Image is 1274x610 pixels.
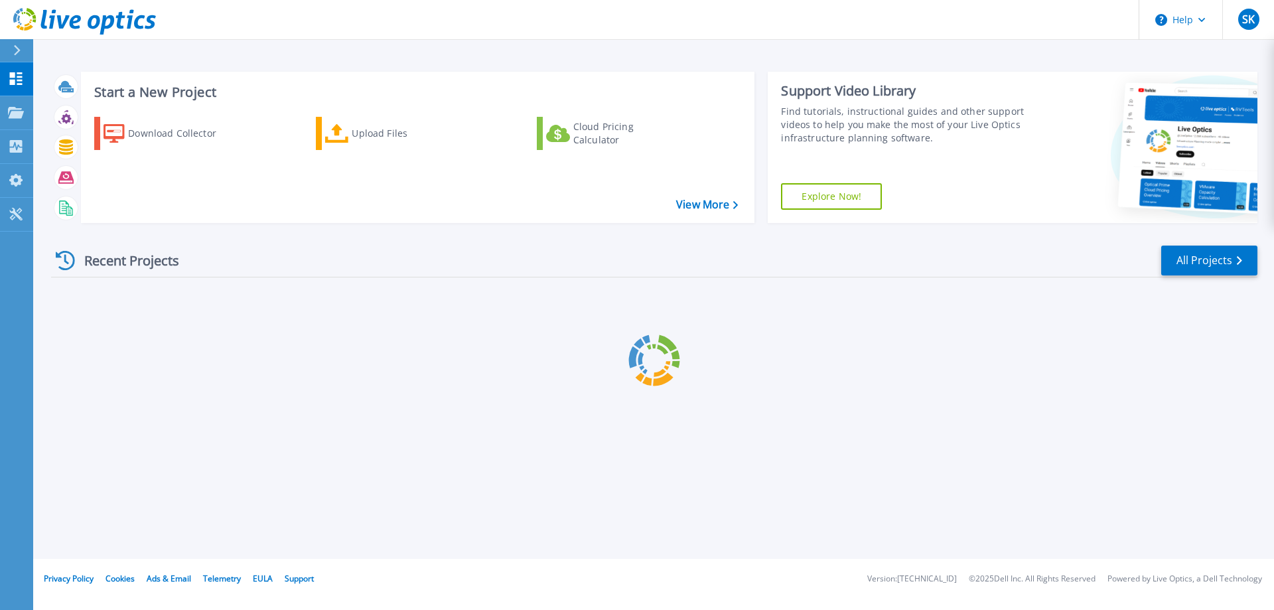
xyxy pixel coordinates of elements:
div: Find tutorials, instructional guides and other support videos to help you make the most of your L... [781,105,1030,145]
a: EULA [253,573,273,584]
a: Ads & Email [147,573,191,584]
li: © 2025 Dell Inc. All Rights Reserved [969,575,1096,583]
span: SK [1242,14,1255,25]
div: Cloud Pricing Calculator [573,120,679,147]
li: Powered by Live Optics, a Dell Technology [1107,575,1262,583]
a: Support [285,573,314,584]
a: Explore Now! [781,183,882,210]
a: Download Collector [94,117,242,150]
a: Telemetry [203,573,241,584]
a: Privacy Policy [44,573,94,584]
a: Cookies [106,573,135,584]
a: Cloud Pricing Calculator [537,117,685,150]
div: Recent Projects [51,244,197,277]
h3: Start a New Project [94,85,738,100]
li: Version: [TECHNICAL_ID] [867,575,957,583]
div: Upload Files [352,120,458,147]
div: Support Video Library [781,82,1030,100]
div: Download Collector [128,120,234,147]
a: All Projects [1161,246,1257,275]
a: View More [676,198,738,211]
a: Upload Files [316,117,464,150]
